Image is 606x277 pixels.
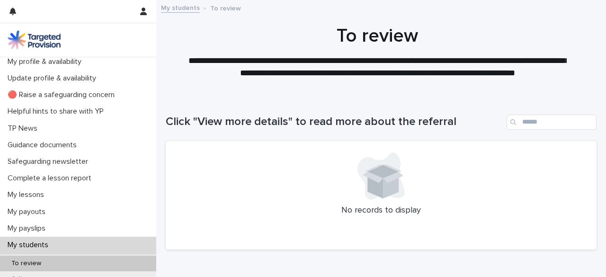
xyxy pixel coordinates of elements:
[4,90,122,99] p: 🔴 Raise a safeguarding concern
[210,2,241,13] p: To review
[166,25,589,47] h1: To review
[507,115,597,130] input: Search
[4,107,111,116] p: Helpful hints to share with YP
[4,157,96,166] p: Safeguarding newsletter
[4,57,89,66] p: My profile & availability
[177,206,585,216] p: No records to display
[4,74,104,83] p: Update profile & availability
[4,241,56,250] p: My students
[4,224,53,233] p: My payslips
[166,115,503,129] h1: Click "View more details" to read more about the referral
[4,174,99,183] p: Complete a lesson report
[8,30,61,49] img: M5nRWzHhSzIhMunXDL62
[161,2,200,13] a: My students
[4,141,84,150] p: Guidance documents
[4,207,53,216] p: My payouts
[4,124,45,133] p: TP News
[4,190,52,199] p: My lessons
[4,259,49,268] p: To review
